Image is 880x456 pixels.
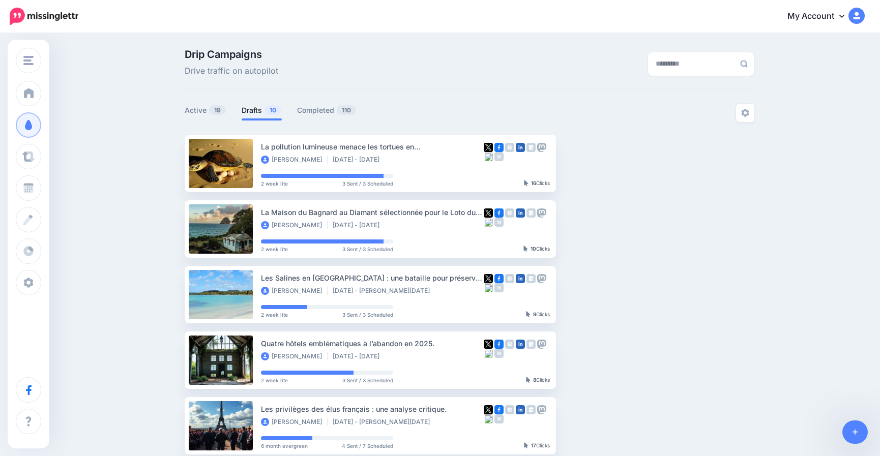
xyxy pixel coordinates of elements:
[342,312,393,317] span: 3 Sent / 3 Scheduled
[10,8,78,25] img: Missinglettr
[526,208,536,218] img: google_business-grey-square.png
[342,181,393,186] span: 3 Sent / 3 Scheduled
[526,340,536,349] img: google_business-grey-square.png
[494,414,504,423] img: medium-grey-square.png
[505,405,514,414] img: instagram-grey-square.png
[524,180,529,186] img: pointer-grey-darker.png
[494,405,504,414] img: facebook-square.png
[526,377,550,383] div: Clicks
[242,104,282,116] a: Drafts10
[333,287,435,295] li: [DATE] - [PERSON_NAME][DATE]
[261,287,328,295] li: [PERSON_NAME]
[531,246,536,252] b: 10
[741,109,749,117] img: settings-grey.png
[494,283,504,292] img: medium-grey-square.png
[516,274,525,283] img: linkedin-square.png
[265,105,281,115] span: 10
[261,141,484,153] div: La pollution lumineuse menace les tortues en [GEOGRAPHIC_DATA].
[342,247,393,252] span: 3 Sent / 3 Scheduled
[261,272,484,284] div: Les Salines en [GEOGRAPHIC_DATA] : une bataille pour préserver ce joyau naturel martiniquais.
[505,143,514,152] img: instagram-grey-square.png
[494,340,504,349] img: facebook-square.png
[516,143,525,152] img: linkedin-square.png
[740,60,748,68] img: search-grey-6.png
[537,405,546,414] img: mastodon-grey-square.png
[333,418,435,426] li: [DATE] - [PERSON_NAME][DATE]
[484,414,493,423] img: bluesky-grey-square.png
[523,246,528,252] img: pointer-grey-darker.png
[505,340,514,349] img: instagram-grey-square.png
[261,247,288,252] span: 2 week lite
[261,443,308,448] span: 6 month evergreen
[261,312,288,317] span: 2 week lite
[484,349,493,358] img: bluesky-grey-square.png
[494,152,504,161] img: medium-grey-square.png
[533,311,536,317] b: 9
[537,143,546,152] img: mastodon-grey-square.png
[523,246,550,252] div: Clicks
[484,152,493,161] img: bluesky-grey-square.png
[342,378,393,383] span: 3 Sent / 3 Scheduled
[526,377,531,383] img: pointer-grey-darker.png
[484,274,493,283] img: twitter-square.png
[333,156,385,164] li: [DATE] - [DATE]
[537,208,546,218] img: mastodon-grey-square.png
[494,274,504,283] img: facebook-square.png
[261,181,288,186] span: 2 week lite
[261,403,484,415] div: Les privilèges des élus français : une analyse critique.
[261,352,328,360] li: [PERSON_NAME]
[526,405,536,414] img: google_business-grey-square.png
[533,377,536,383] b: 8
[209,105,226,115] span: 19
[185,104,226,116] a: Active19
[516,208,525,218] img: linkedin-square.png
[516,340,525,349] img: linkedin-square.png
[484,405,493,414] img: twitter-square.png
[261,378,288,383] span: 2 week lite
[531,180,536,186] b: 16
[261,156,328,164] li: [PERSON_NAME]
[297,104,357,116] a: Completed110
[261,206,484,218] div: La Maison du Bagnard au Diamant sélectionnée pour le Loto du Patrimoine 2025.
[484,283,493,292] img: bluesky-grey-square.png
[537,340,546,349] img: mastodon-grey-square.png
[524,443,550,449] div: Clicks
[337,105,356,115] span: 110
[23,56,34,65] img: menu.png
[531,442,536,448] b: 17
[484,143,493,152] img: twitter-square.png
[537,274,546,283] img: mastodon-grey-square.png
[505,208,514,218] img: instagram-grey-square.png
[494,349,504,358] img: medium-grey-square.png
[526,311,531,317] img: pointer-grey-darker.png
[484,208,493,218] img: twitter-square.png
[185,49,278,59] span: Drip Campaigns
[342,443,393,448] span: 4 Sent / 7 Scheduled
[494,218,504,227] img: medium-grey-square.png
[333,221,385,229] li: [DATE] - [DATE]
[261,418,328,426] li: [PERSON_NAME]
[494,143,504,152] img: facebook-square.png
[261,338,484,349] div: Quatre hôtels emblématiques à l’abandon en 2025.
[516,405,525,414] img: linkedin-square.png
[484,340,493,349] img: twitter-square.png
[185,65,278,78] span: Drive traffic on autopilot
[505,274,514,283] img: instagram-grey-square.png
[494,208,504,218] img: facebook-square.png
[526,312,550,318] div: Clicks
[333,352,385,360] li: [DATE] - [DATE]
[777,4,865,29] a: My Account
[526,274,536,283] img: google_business-grey-square.png
[526,143,536,152] img: google_business-grey-square.png
[524,180,550,187] div: Clicks
[484,218,493,227] img: bluesky-grey-square.png
[261,221,328,229] li: [PERSON_NAME]
[524,442,529,448] img: pointer-grey-darker.png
